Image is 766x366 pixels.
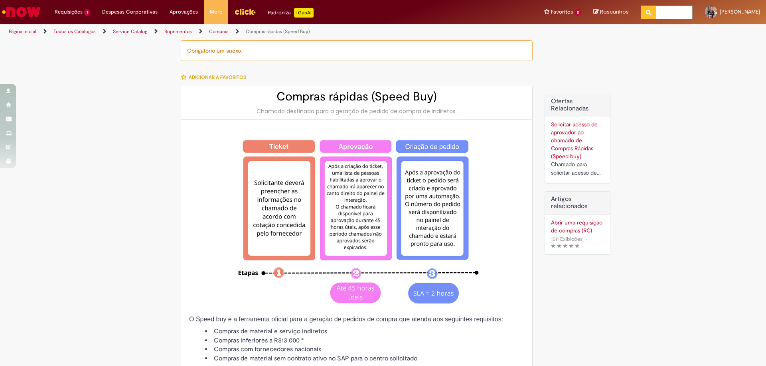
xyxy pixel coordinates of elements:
[170,8,198,16] span: Aprovações
[584,234,589,244] span: •
[210,8,222,16] span: More
[551,160,604,177] div: Chamado para solicitar acesso de aprovador ao ticket de Speed buy
[1,4,42,20] img: ServiceNow
[189,316,503,323] span: O Speed buy é a ferramenta oficial para a geração de pedidos de compra que atenda aos seguintes r...
[205,327,524,336] li: Compras de material e serviço indiretos
[641,6,656,19] button: Pesquisar
[294,8,314,18] p: +GenAi
[720,8,760,15] span: [PERSON_NAME]
[113,28,147,35] a: Service Catalog
[205,354,524,363] li: Compras de material sem contrato ativo no SAP para o centro solicitado
[205,336,524,345] li: Compras inferiores a R$13.000 *
[209,28,229,35] a: Compras
[545,94,610,183] div: Ofertas Relacionadas
[593,8,629,16] a: Rascunhos
[9,28,36,35] a: Página inicial
[181,40,533,61] div: Obrigatório um anexo.
[6,24,505,39] ul: Trilhas de página
[164,28,192,35] a: Suprimentos
[246,28,310,35] a: Compras rápidas (Speed Buy)
[102,8,158,16] span: Despesas Corporativas
[268,8,314,18] div: Padroniza
[551,121,598,160] a: Solicitar acesso de aprovador ao chamado de Compras Rápidas (Speed buy)
[189,90,524,103] h2: Compras rápidas (Speed Buy)
[574,9,581,16] span: 2
[205,345,524,354] li: Compras com fornecedores nacionais
[551,98,604,112] h2: Ofertas Relacionadas
[551,218,604,234] a: Abrir uma requisição de compras (RC)
[234,6,256,18] img: click_logo_yellow_360x200.png
[53,28,96,35] a: Todos os Catálogos
[551,236,582,242] span: 1511 Exibições
[551,8,573,16] span: Favoritos
[189,74,246,81] span: Adicionar a Favoritos
[181,69,251,86] button: Adicionar a Favoritos
[55,8,83,16] span: Requisições
[600,8,629,16] span: Rascunhos
[84,9,90,16] span: 1
[189,107,524,115] div: Chamado destinado para a geração de pedido de compra de indiretos.
[551,196,604,210] h3: Artigos relacionados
